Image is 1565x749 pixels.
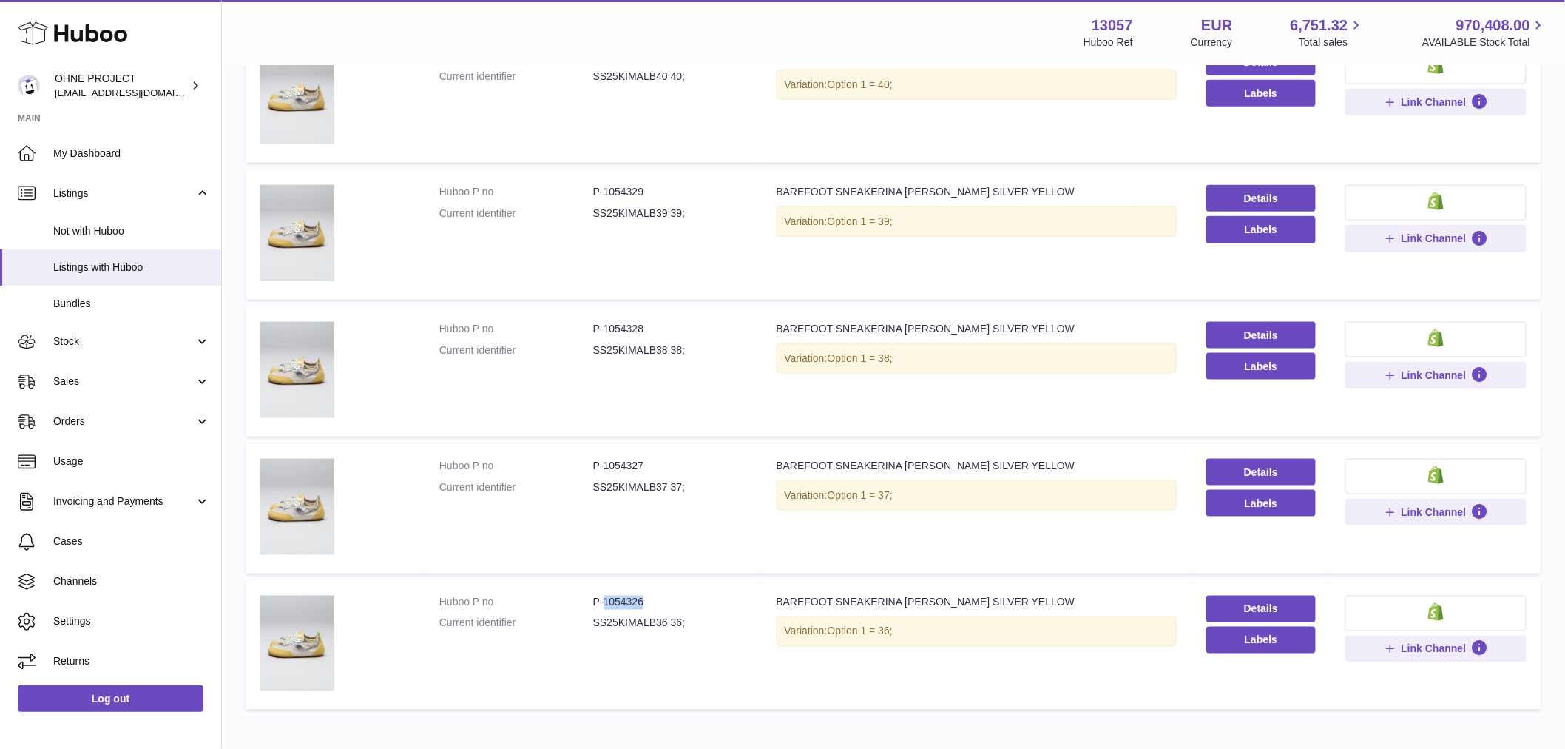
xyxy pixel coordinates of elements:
[1206,80,1316,107] button: Labels
[593,480,747,494] dd: SS25KIMALB37 37;
[53,614,210,628] span: Settings
[1191,36,1233,50] div: Currency
[1206,596,1316,622] a: Details
[439,322,593,336] dt: Huboo P no
[1206,353,1316,380] button: Labels
[18,685,203,712] a: Log out
[1206,185,1316,212] a: Details
[53,261,210,275] span: Listings with Huboo
[18,75,40,97] img: internalAdmin-13057@internal.huboo.com
[1345,225,1527,252] button: Link Channel
[1402,369,1467,382] span: Link Channel
[593,206,747,221] dd: SS25KIMALB39 39;
[1201,16,1232,36] strong: EUR
[1206,322,1316,349] a: Details
[777,459,1177,473] div: BAREFOOT SNEAKERINA [PERSON_NAME] SILVER YELLOW
[828,215,893,227] span: Option 1 = 39;
[828,625,893,637] span: Option 1 = 36;
[1422,36,1547,50] span: AVAILABLE Stock Total
[1345,89,1527,115] button: Link Channel
[260,459,334,555] img: BAREFOOT SNEAKERINA KIMA LIBERTAS SILVER YELLOW
[593,343,747,357] dd: SS25KIMALB38 38;
[593,70,747,84] dd: SS25KIMALB40 40;
[1206,490,1316,517] button: Labels
[777,343,1177,374] div: Variation:
[1428,329,1444,347] img: shopify-small.png
[439,343,593,357] dt: Current identifier
[1428,603,1444,621] img: shopify-small.png
[1345,499,1527,525] button: Link Channel
[593,459,747,473] dd: P-1054327
[1402,232,1467,245] span: Link Channel
[260,185,334,281] img: BAREFOOT SNEAKERINA KIMA LIBERTAS SILVER YELLOW
[53,187,195,201] span: Listings
[1402,95,1467,109] span: Link Channel
[53,534,210,548] span: Cases
[1299,36,1365,50] span: Total sales
[777,70,1177,100] div: Variation:
[1402,642,1467,656] span: Link Channel
[439,70,593,84] dt: Current identifier
[53,297,210,311] span: Bundles
[1291,16,1365,50] a: 6,751.32 Total sales
[439,596,593,610] dt: Huboo P no
[53,454,210,468] span: Usage
[777,206,1177,237] div: Variation:
[1206,459,1316,486] a: Details
[1206,216,1316,243] button: Labels
[53,494,195,508] span: Invoicing and Payments
[55,72,188,100] div: OHNE PROJECT
[439,480,593,494] dt: Current identifier
[53,335,195,349] span: Stock
[1345,362,1527,389] button: Link Channel
[53,654,210,668] span: Returns
[593,596,747,610] dd: P-1054326
[1291,16,1348,36] span: 6,751.32
[828,489,893,501] span: Option 1 = 37;
[777,617,1177,647] div: Variation:
[53,224,210,238] span: Not with Huboo
[439,617,593,631] dt: Current identifier
[777,322,1177,336] div: BAREFOOT SNEAKERINA [PERSON_NAME] SILVER YELLOW
[593,617,747,631] dd: SS25KIMALB36 36;
[828,78,893,90] span: Option 1 = 40;
[53,574,210,588] span: Channels
[593,322,747,336] dd: P-1054328
[439,459,593,473] dt: Huboo P no
[777,596,1177,610] div: BAREFOOT SNEAKERINA [PERSON_NAME] SILVER YELLOW
[828,352,893,364] span: Option 1 = 38;
[1206,627,1316,654] button: Labels
[1345,636,1527,662] button: Link Channel
[1084,36,1133,50] div: Huboo Ref
[439,185,593,199] dt: Huboo P no
[593,185,747,199] dd: P-1054329
[53,374,195,389] span: Sales
[777,480,1177,511] div: Variation:
[439,206,593,221] dt: Current identifier
[260,596,334,692] img: BAREFOOT SNEAKERINA KIMA LIBERTAS SILVER YELLOW
[53,414,195,429] span: Orders
[1456,16,1530,36] span: 970,408.00
[55,87,217,98] span: [EMAIL_ADDRESS][DOMAIN_NAME]
[1402,506,1467,519] span: Link Channel
[260,49,334,145] img: BAREFOOT SNEAKERINA KIMA LIBERTAS SILVER YELLOW
[1422,16,1547,50] a: 970,408.00 AVAILABLE Stock Total
[1092,16,1133,36] strong: 13057
[53,147,210,161] span: My Dashboard
[1428,466,1444,484] img: shopify-small.png
[1428,192,1444,210] img: shopify-small.png
[260,322,334,418] img: BAREFOOT SNEAKERINA KIMA LIBERTAS SILVER YELLOW
[777,185,1177,199] div: BAREFOOT SNEAKERINA [PERSON_NAME] SILVER YELLOW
